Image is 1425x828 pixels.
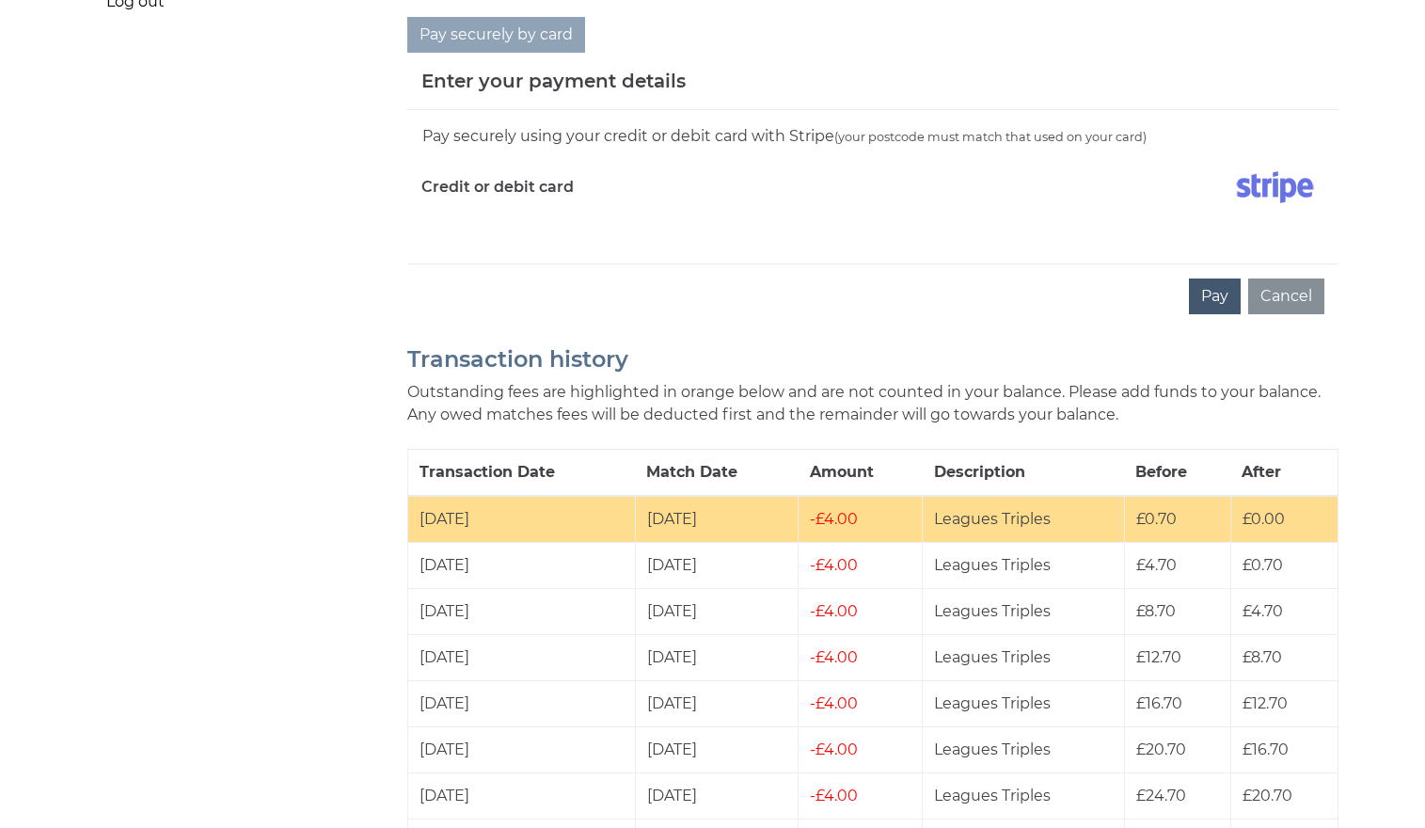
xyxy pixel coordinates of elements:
[407,450,635,497] th: Transaction Date
[635,589,799,635] td: [DATE]
[421,124,1324,149] div: Pay securely using your credit or debit card with Stripe
[635,727,799,773] td: [DATE]
[1136,510,1177,528] span: £0.70
[1243,602,1283,620] span: £4.70
[1136,602,1176,620] span: £8.70
[407,635,635,681] td: [DATE]
[1243,787,1292,804] span: £20.70
[421,218,1324,234] iframe: Secure card payment input frame
[421,67,686,95] h5: Enter your payment details
[1189,279,1241,314] button: Pay
[1248,279,1324,314] button: Cancel
[810,694,858,712] span: £4.00
[407,381,1338,426] p: Outstanding fees are highlighted in orange below and are not counted in your balance. Please add ...
[1243,556,1283,574] span: £0.70
[923,589,1124,635] td: Leagues Triples
[407,589,635,635] td: [DATE]
[1230,450,1338,497] th: After
[810,602,858,620] span: £4.00
[923,496,1124,543] td: Leagues Triples
[810,510,858,528] span: £4.00
[635,450,799,497] th: Match Date
[635,681,799,727] td: [DATE]
[1243,740,1289,758] span: £16.70
[834,130,1147,144] small: (your postcode must match that used on your card)
[1136,694,1182,712] span: £16.70
[923,635,1124,681] td: Leagues Triples
[635,543,799,589] td: [DATE]
[1136,556,1177,574] span: £4.70
[1124,450,1230,497] th: Before
[407,496,635,543] td: [DATE]
[407,727,635,773] td: [DATE]
[407,17,585,53] button: Pay securely by card
[923,681,1124,727] td: Leagues Triples
[1136,740,1186,758] span: £20.70
[810,648,858,666] span: £4.00
[1243,694,1288,712] span: £12.70
[1136,648,1181,666] span: £12.70
[635,635,799,681] td: [DATE]
[923,543,1124,589] td: Leagues Triples
[635,773,799,820] td: [DATE]
[923,450,1124,497] th: Description
[421,164,574,211] label: Credit or debit card
[635,496,799,543] td: [DATE]
[407,347,1338,372] h2: Transaction history
[923,727,1124,773] td: Leagues Triples
[407,773,635,820] td: [DATE]
[810,556,858,574] span: £4.00
[407,681,635,727] td: [DATE]
[799,450,923,497] th: Amount
[407,543,635,589] td: [DATE]
[1243,648,1282,666] span: £8.70
[1243,510,1285,528] span: £0.00
[810,740,858,758] span: £4.00
[923,773,1124,820] td: Leagues Triples
[810,787,858,804] span: £4.00
[1136,787,1186,804] span: £24.70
